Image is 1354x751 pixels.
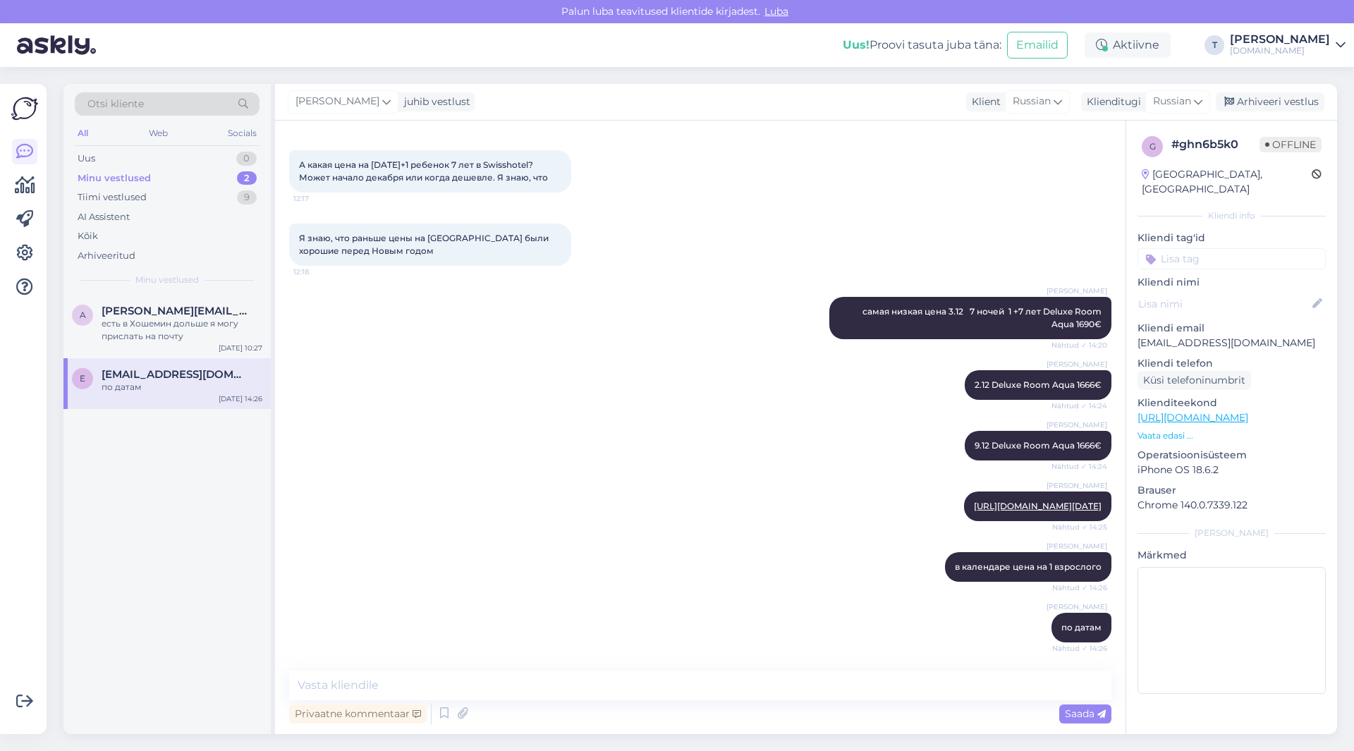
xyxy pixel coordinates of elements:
[293,267,346,277] span: 12:18
[1138,429,1326,442] p: Vaata edasi ...
[299,159,548,183] span: А какая цена на [DATE]+1 ребенок 7 лет в Swisshotel? Может начало декабря или когда дешевле. Я зн...
[1138,463,1326,477] p: iPhone OS 18.6.2
[219,393,262,404] div: [DATE] 14:26
[843,38,870,51] b: Uus!
[1047,420,1107,430] span: [PERSON_NAME]
[1047,286,1107,296] span: [PERSON_NAME]
[974,501,1102,511] a: [URL][DOMAIN_NAME][DATE]
[1138,296,1310,312] input: Lisa nimi
[1138,248,1326,269] input: Lisa tag
[1142,167,1312,197] div: [GEOGRAPHIC_DATA], [GEOGRAPHIC_DATA]
[237,171,257,185] div: 2
[80,373,85,384] span: E
[1061,622,1102,633] span: по датам
[1230,34,1330,45] div: [PERSON_NAME]
[1138,527,1326,539] div: [PERSON_NAME]
[398,94,470,109] div: juhib vestlust
[1047,480,1107,491] span: [PERSON_NAME]
[1138,411,1248,424] a: [URL][DOMAIN_NAME]
[135,274,199,286] span: Minu vestlused
[78,210,130,224] div: AI Assistent
[1138,448,1326,463] p: Operatsioonisüsteem
[1138,371,1251,390] div: Küsi telefoninumbrit
[975,440,1102,451] span: 9.12 Deluxe Room Aqua 1666€
[78,152,95,166] div: Uus
[102,381,262,393] div: по датам
[1171,136,1260,153] div: # ghn6b5k0
[966,94,1001,109] div: Klient
[1081,94,1141,109] div: Klienditugi
[862,306,1104,329] span: cамая низкая цена 3.12 7 ночей 1 +7 лет Deluxe Room Aqua 1690€
[1007,32,1068,59] button: Emailid
[293,193,346,204] span: 12:17
[78,249,135,263] div: Arhiveeritud
[1138,209,1326,222] div: Kliendi info
[1085,32,1171,58] div: Aktiivne
[236,152,257,166] div: 0
[1047,359,1107,370] span: [PERSON_NAME]
[219,343,262,353] div: [DATE] 10:27
[1138,275,1326,290] p: Kliendi nimi
[1216,92,1324,111] div: Arhiveeri vestlus
[1138,356,1326,371] p: Kliendi telefon
[146,124,171,142] div: Web
[1052,643,1107,654] span: Nähtud ✓ 14:26
[299,233,551,256] span: Я знаю, что раньше цены на [GEOGRAPHIC_DATA] были хорошие перед Новым годом
[1138,498,1326,513] p: Chrome 140.0.7339.122
[1138,321,1326,336] p: Kliendi email
[1047,602,1107,612] span: [PERSON_NAME]
[1230,34,1346,56] a: [PERSON_NAME][DOMAIN_NAME]
[78,229,98,243] div: Kõik
[78,171,151,185] div: Minu vestlused
[75,124,91,142] div: All
[1138,483,1326,498] p: Brauser
[1138,336,1326,350] p: [EMAIL_ADDRESS][DOMAIN_NAME]
[1047,541,1107,551] span: [PERSON_NAME]
[955,561,1102,572] span: в календаре цена на 1 взрослого
[78,190,147,204] div: Tiimi vestlused
[1149,141,1156,152] span: g
[1153,94,1191,109] span: Russian
[225,124,260,142] div: Socials
[1013,94,1051,109] span: Russian
[975,379,1102,390] span: 2.12 Deluxe Room Aqua 1666€
[80,310,86,320] span: a
[102,368,248,381] span: EvgeniyaEseniya2018@gmail.com
[843,37,1001,54] div: Proovi tasuta juba täna:
[1138,396,1326,410] p: Klienditeekond
[1065,707,1106,720] span: Saada
[1260,137,1322,152] span: Offline
[760,5,793,18] span: Luba
[1051,401,1107,411] span: Nähtud ✓ 14:24
[1204,35,1224,55] div: T
[87,97,144,111] span: Otsi kliente
[1051,461,1107,472] span: Nähtud ✓ 14:24
[1052,522,1107,532] span: Nähtud ✓ 14:25
[237,190,257,204] div: 9
[1138,231,1326,245] p: Kliendi tag'id
[289,704,427,723] div: Privaatne kommentaar
[1051,340,1107,350] span: Nähtud ✓ 14:20
[1138,548,1326,563] p: Märkmed
[1052,582,1107,593] span: Nähtud ✓ 14:26
[102,317,262,343] div: есть в Хошемин дольше я могу прислать на почту
[102,305,248,317] span: anastassia.semjonova94@gmail.com
[1230,45,1330,56] div: [DOMAIN_NAME]
[295,94,379,109] span: [PERSON_NAME]
[11,95,38,122] img: Askly Logo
